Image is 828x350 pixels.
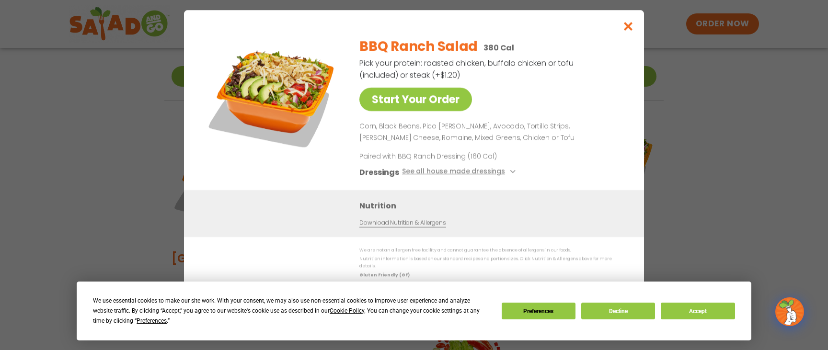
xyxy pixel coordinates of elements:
a: Start Your Order [359,88,472,111]
button: See all house made dressings [402,166,518,178]
p: Paired with BBQ Ranch Dressing (160 Cal) [359,151,537,161]
span: Preferences [137,317,167,324]
div: Cookie Consent Prompt [77,282,751,340]
strong: Gluten Friendly (GF) [359,271,409,277]
h2: BBQ Ranch Salad [359,36,478,56]
img: Featured product photo for BBQ Ranch Salad [206,29,340,163]
span: Cookie Policy [330,307,364,314]
p: Pick your protein: roasted chicken, buffalo chicken or tofu (included) or steak (+$1.20) [359,57,575,81]
button: Accept [661,303,735,319]
button: Preferences [502,303,575,319]
p: Corn, Black Beans, Pico [PERSON_NAME], Avocado, Tortilla Strips, [PERSON_NAME] Cheese, Romaine, M... [359,121,621,144]
button: Decline [581,303,655,319]
h3: Nutrition [359,199,630,211]
a: Download Nutrition & Allergens [359,218,446,227]
p: We are not an allergen free facility and cannot guarantee the absence of allergens in our foods. [359,247,625,254]
p: While our menu includes ingredients that are made without gluten, our restaurants are not gluten ... [359,280,625,295]
p: 380 Cal [483,42,514,54]
button: Close modal [613,10,644,42]
p: Nutrition information is based on our standard recipes and portion sizes. Click Nutrition & Aller... [359,255,625,270]
div: We use essential cookies to make our site work. With your consent, we may also use non-essential ... [93,296,490,326]
h3: Dressings [359,166,399,178]
img: wpChatIcon [776,298,803,325]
